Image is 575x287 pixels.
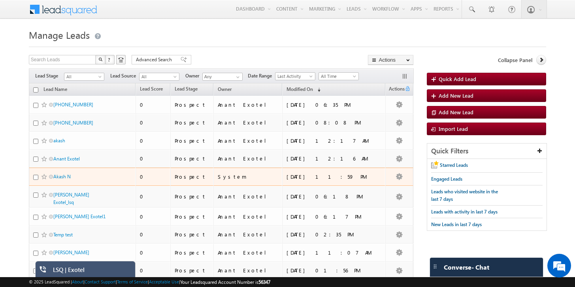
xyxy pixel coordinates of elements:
div: Anant Exotel [218,155,279,162]
span: Quick Add Lead [439,76,476,82]
span: Collapse Panel [498,57,532,64]
span: Starred Leads [440,162,468,168]
div: Anant Exotel [218,267,279,274]
a: Terms of Service [117,279,148,284]
span: Lead Score [140,86,163,92]
span: Lead Stage [175,86,198,92]
span: ? [108,56,111,63]
img: carter-drag [432,263,438,270]
div: LSQ | Exotel [53,266,130,277]
div: [DATE] 11:59 PM [287,173,382,180]
div: 0 [140,101,167,108]
span: Lead Source [110,72,139,79]
a: About [72,279,83,284]
span: Last Activity [275,73,313,80]
div: 0 [140,137,167,144]
a: Modified On (sorted descending) [283,85,324,95]
a: Lead Score [136,85,167,95]
span: Converse - Chat [444,264,489,271]
input: Check all records [33,87,38,93]
a: [PERSON_NAME] Exotel1 [53,213,106,219]
a: Lead Name [40,85,71,95]
span: Leads with activity in last 7 days [431,209,498,215]
span: Add New Lead [439,92,473,99]
div: 0 [140,231,167,238]
div: Anant Exotel [218,119,279,126]
span: All [140,73,177,80]
button: ? [105,55,115,64]
div: Anant Exotel [218,213,279,220]
div: [DATE] 02:35 PM [287,231,382,238]
a: All [64,73,104,81]
a: [PERSON_NAME] Exotel_lsq [53,192,89,205]
div: Anant Exotel [218,231,279,238]
div: Anant Exotel [218,193,279,200]
div: 0 [140,173,167,180]
div: 0 [140,213,167,220]
div: [DATE] 08:08 PM [287,119,382,126]
div: Prospect [175,193,210,200]
input: Type to Search [202,73,243,81]
div: [DATE] 12:17 AM [287,137,382,144]
a: [PHONE_NUMBER] [53,102,93,108]
span: (sorted descending) [314,87,320,93]
div: System [218,173,279,180]
span: 56347 [258,279,270,285]
span: Owner [185,72,202,79]
span: Lead Stage [35,72,64,79]
div: [DATE] 11:07 AM [287,249,382,256]
a: Temp test [53,232,73,238]
span: Your Leadsquared Account Number is [180,279,270,285]
div: Prospect [175,213,210,220]
div: Prospect [175,231,210,238]
div: Anant Exotel [218,249,279,256]
span: Manage Leads [29,28,90,41]
span: Date Range [248,72,275,79]
span: Add New Lead [439,109,473,115]
span: Import Lead [439,125,468,132]
div: 0 [140,267,167,274]
a: Last Activity [275,72,315,80]
div: [DATE] 06:17 PM [287,213,382,220]
div: [DATE] 06:18 PM [287,193,382,200]
div: Prospect [175,249,210,256]
a: Akash N [53,174,71,179]
a: All Time [319,72,359,80]
span: All Time [319,73,356,80]
span: Leads who visited website in the last 7 days [431,189,498,202]
a: akash [53,138,65,143]
div: 0 [140,155,167,162]
div: Prospect [175,137,210,144]
div: 0 [140,119,167,126]
div: Prospect [175,101,210,108]
a: All [139,73,179,81]
a: Show All Items [232,73,242,81]
span: Actions [386,85,405,95]
button: Actions [368,55,413,65]
span: All [64,73,102,80]
div: Quick Filters [427,143,547,159]
div: Prospect [175,173,210,180]
a: [PERSON_NAME] [53,249,89,255]
span: Advanced Search [136,56,174,63]
a: Anant Exotel [53,156,80,162]
div: Anant Exotel [218,101,279,108]
span: New Leads in last 7 days [431,221,482,227]
a: Contact Support [85,279,116,284]
img: Search [98,57,102,61]
div: 0 [140,249,167,256]
div: Anant Exotel [218,137,279,144]
div: [DATE] 12:16 AM [287,155,382,162]
span: Owner [218,86,232,92]
div: Prospect [175,155,210,162]
div: Prospect [175,119,210,126]
a: Lead Stage [171,85,202,95]
a: [PHONE_NUMBER] [53,120,93,126]
span: Modified On [287,86,313,92]
span: © 2025 LeadSquared | | | | | [29,278,270,286]
a: Acceptable Use [149,279,179,284]
div: 0 [140,193,167,200]
span: Engaged Leads [431,176,462,182]
div: [DATE] 01:56 PM [287,267,382,274]
div: [DATE] 06:35 PM [287,101,382,108]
